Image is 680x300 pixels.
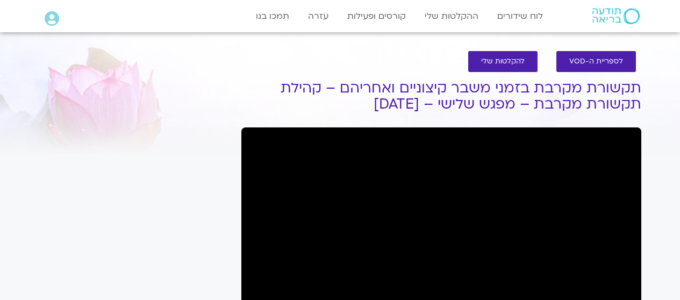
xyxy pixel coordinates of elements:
span: להקלטות שלי [481,58,525,66]
a: עזרה [303,6,334,26]
a: קורסים ופעילות [342,6,411,26]
a: לוח שידורים [492,6,548,26]
h1: תקשורת מקרבת בזמני משבר קיצוניים ואחריהם – קהילת תקשורת מקרבת – מפגש שלישי – [DATE] [241,80,641,112]
a: ההקלטות שלי [419,6,484,26]
a: לספריית ה-VOD [556,51,636,72]
img: תודעה בריאה [592,8,640,24]
span: לספריית ה-VOD [569,58,623,66]
a: להקלטות שלי [468,51,538,72]
a: תמכו בנו [250,6,295,26]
